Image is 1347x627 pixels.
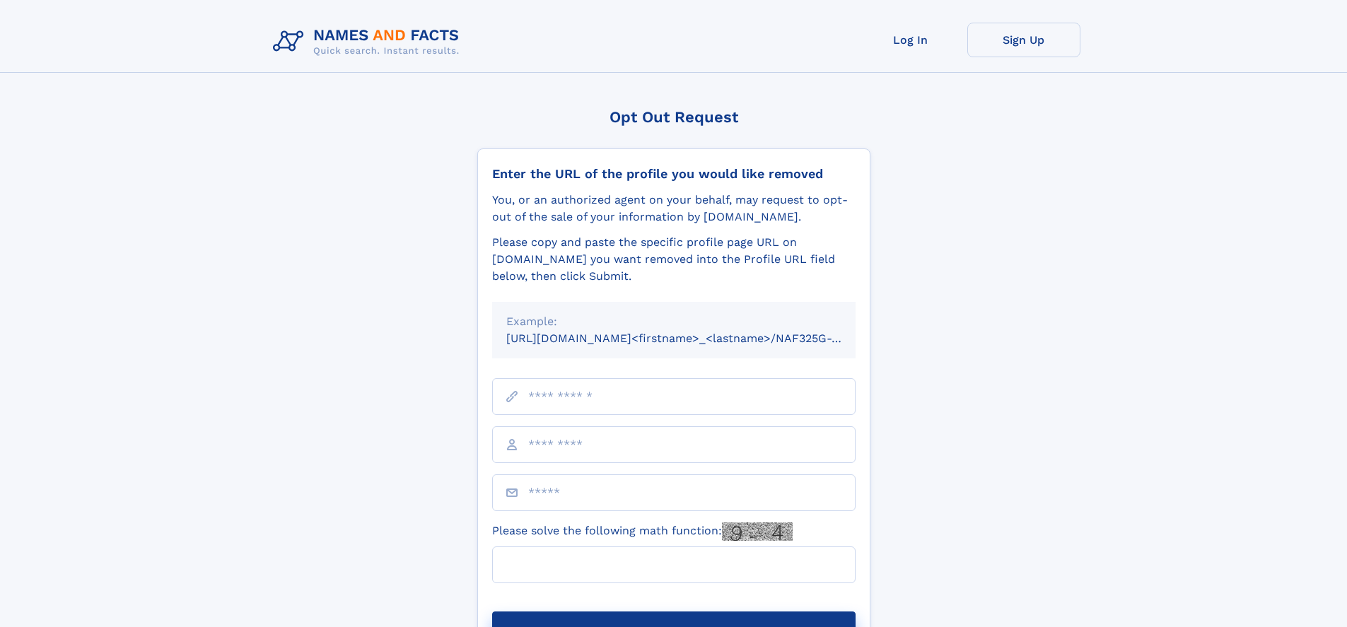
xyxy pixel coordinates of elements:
[967,23,1080,57] a: Sign Up
[492,166,856,182] div: Enter the URL of the profile you would like removed
[492,522,793,541] label: Please solve the following math function:
[506,332,882,345] small: [URL][DOMAIN_NAME]<firstname>_<lastname>/NAF325G-xxxxxxxx
[492,234,856,285] div: Please copy and paste the specific profile page URL on [DOMAIN_NAME] you want removed into the Pr...
[492,192,856,225] div: You, or an authorized agent on your behalf, may request to opt-out of the sale of your informatio...
[267,23,471,61] img: Logo Names and Facts
[854,23,967,57] a: Log In
[477,108,870,126] div: Opt Out Request
[506,313,841,330] div: Example:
